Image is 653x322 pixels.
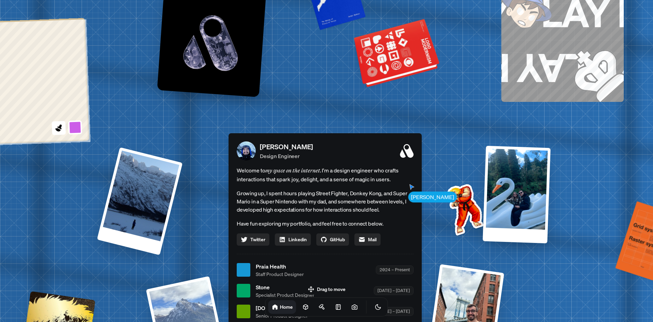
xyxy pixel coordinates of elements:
[288,236,307,243] span: Linkedin
[256,271,304,278] span: Staff Product Designer
[260,142,313,152] p: [PERSON_NAME]
[374,286,414,295] div: [DATE] – [DATE]
[376,265,414,274] div: 2024 – Present
[250,236,265,243] span: Twitter
[260,152,313,160] p: Design Engineer
[237,141,256,160] img: Profile Picture
[237,189,414,214] p: Growing up, I spent hours playing Street Fighter, Donkey Kong, and Super Mario in a Super Nintend...
[330,236,345,243] span: GitHub
[430,174,498,243] img: Profile example
[371,300,385,314] button: Toggle Theme
[316,233,349,246] a: GitHub
[368,236,376,243] span: Mail
[256,283,314,291] span: Stone
[275,233,311,246] a: Linkedin
[256,312,308,319] span: Senior Product Designer
[280,304,293,310] h1: Home
[256,304,308,312] span: [DOMAIN_NAME]
[265,167,322,174] em: my space on the internet.
[268,300,296,314] a: Home
[237,166,414,184] span: Welcome to I'm a design engineer who crafts interactions that spark joy, delight, and a sense of ...
[237,219,414,228] p: Have fun exploring my portfolio, and feel free to connect below.
[256,291,314,298] span: Specialist Product Designer
[354,233,381,246] a: Mail
[237,233,269,246] a: Twitter
[256,262,304,271] span: Praia Health
[374,307,414,316] div: [DATE] – [DATE]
